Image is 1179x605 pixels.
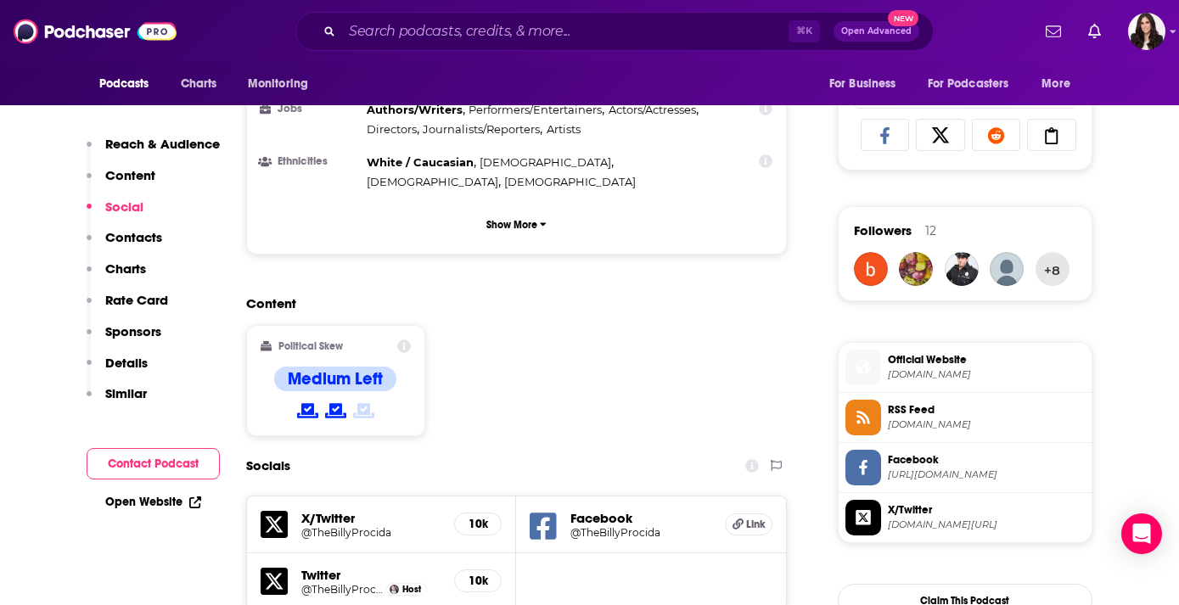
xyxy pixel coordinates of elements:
[609,100,699,120] span: ,
[746,518,766,531] span: Link
[105,136,220,152] p: Reach & Audience
[423,120,542,139] span: ,
[972,119,1021,151] a: Share on Reddit
[87,292,168,323] button: Rate Card
[888,352,1085,367] span: Official Website
[469,100,604,120] span: ,
[888,452,1085,468] span: Facebook
[390,585,399,594] img: Billy Procida
[916,119,965,151] a: Share on X/Twitter
[504,175,636,188] span: [DEMOGRAPHIC_DATA]
[246,295,774,311] h2: Content
[105,167,155,183] p: Content
[402,584,421,595] span: Host
[261,209,773,240] button: Show More
[486,219,537,231] p: Show More
[990,252,1024,286] img: Jeryck4
[105,355,148,371] p: Details
[301,567,441,583] h5: Twitter
[547,122,581,136] span: Artists
[861,119,910,151] a: Share on Facebook
[87,136,220,167] button: Reach & Audience
[288,368,383,389] h4: Medium Left
[367,120,419,139] span: ,
[1128,13,1165,50] span: Logged in as RebeccaShapiro
[367,172,501,192] span: ,
[1128,13,1165,50] button: Show profile menu
[1036,252,1070,286] button: +8
[725,513,772,535] a: Link
[834,21,919,42] button: Open AdvancedNew
[87,229,162,260] button: Contacts
[105,495,201,509] a: Open Website
[570,526,711,539] a: @TheBillyProcida
[854,252,888,286] img: Creamysbrianna
[295,12,934,51] div: Search podcasts, credits, & more...
[609,103,696,116] span: Actors/Actresses
[423,122,540,136] span: Journalists/Reporters
[469,574,487,588] h5: 10k
[181,72,217,96] span: Charts
[246,450,290,482] h2: Socials
[87,355,148,386] button: Details
[105,385,147,401] p: Similar
[367,103,463,116] span: Authors/Writers
[87,385,147,417] button: Similar
[87,260,146,292] button: Charts
[367,175,498,188] span: [DEMOGRAPHIC_DATA]
[480,155,611,169] span: [DEMOGRAPHIC_DATA]
[87,68,171,100] button: open menu
[888,10,918,26] span: New
[14,15,177,48] img: Podchaser - Follow, Share and Rate Podcasts
[899,252,933,286] img: hoshangarianfar
[888,468,1085,481] span: https://www.facebook.com/TheBillyProcida
[480,153,614,172] span: ,
[925,223,936,238] div: 12
[1121,513,1162,554] div: Open Intercom Messenger
[469,517,487,531] h5: 10k
[367,153,476,172] span: ,
[1030,68,1092,100] button: open menu
[845,450,1085,485] a: Facebook[URL][DOMAIN_NAME]
[817,68,918,100] button: open menu
[928,72,1009,96] span: For Podcasters
[105,292,168,308] p: Rate Card
[87,199,143,230] button: Social
[301,526,441,539] a: @TheBillyProcida
[367,100,465,120] span: ,
[888,368,1085,381] span: manwhorepod.com
[367,122,417,136] span: Directors
[1027,119,1076,151] a: Copy Link
[845,400,1085,435] a: RSS Feed[DOMAIN_NAME]
[105,199,143,215] p: Social
[87,448,220,479] button: Contact Podcast
[367,155,474,169] span: White / Caucasian
[301,510,441,526] h5: X/Twitter
[105,260,146,277] p: Charts
[170,68,227,100] a: Charts
[1128,13,1165,50] img: User Profile
[945,252,979,286] img: SmutPod
[829,72,896,96] span: For Business
[888,518,1085,531] span: twitter.com/TheBillyProcida
[278,340,343,352] h2: Political Skew
[888,402,1085,417] span: RSS Feed
[845,350,1085,385] a: Official Website[DOMAIN_NAME]
[789,20,820,42] span: ⌘ K
[888,502,1085,518] span: X/Twitter
[105,229,162,245] p: Contacts
[841,27,912,36] span: Open Advanced
[261,104,360,115] h3: Jobs
[87,323,161,355] button: Sponsors
[301,583,383,596] a: @TheBillyProcida
[261,156,360,167] h3: Ethnicities
[570,510,711,526] h5: Facebook
[917,68,1034,100] button: open menu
